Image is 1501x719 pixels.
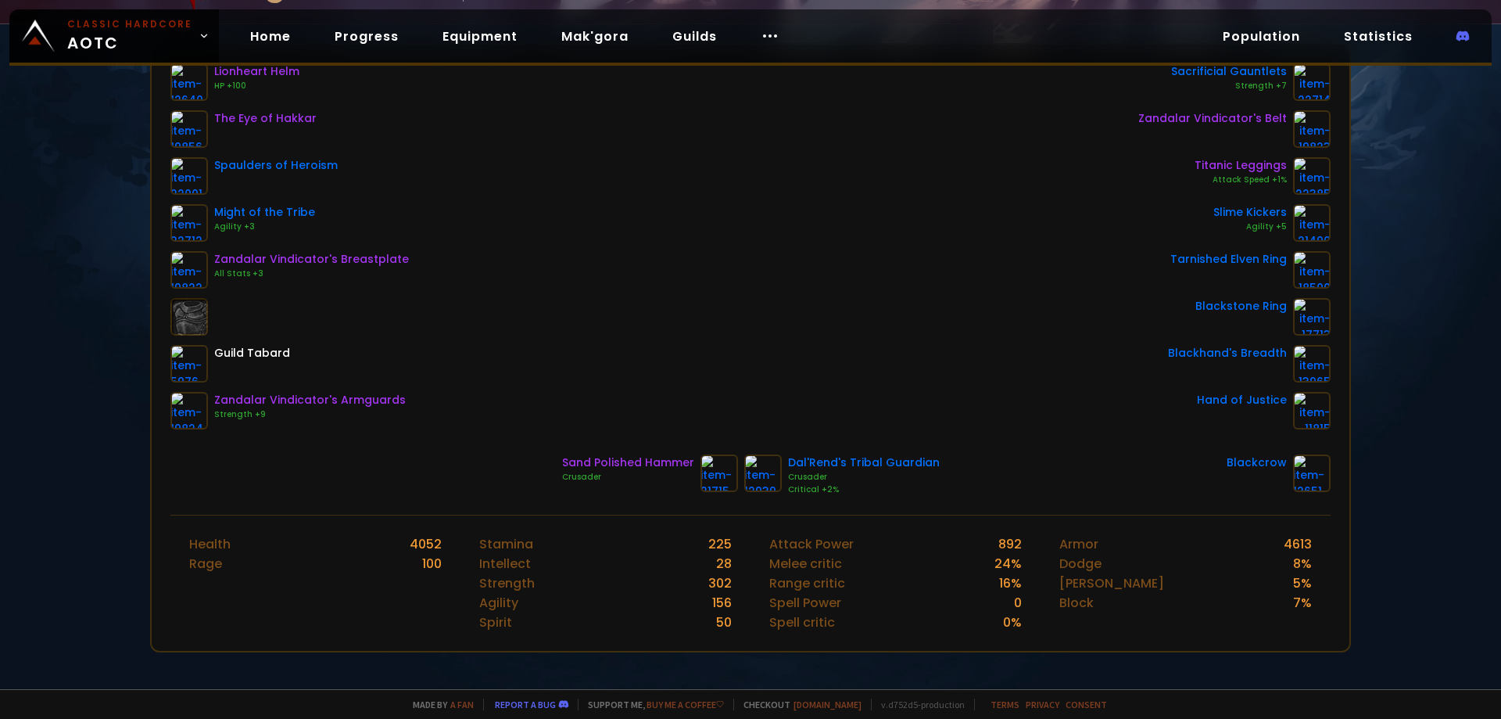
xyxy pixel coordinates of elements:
[1293,345,1331,383] img: item-13965
[647,699,724,710] a: Buy me a coffee
[660,20,729,52] a: Guilds
[1195,174,1287,186] div: Attack Speed +1%
[1026,699,1059,710] a: Privacy
[1293,298,1331,336] img: item-17713
[1331,20,1425,52] a: Statistics
[1014,593,1022,613] div: 0
[189,554,222,573] div: Rage
[1171,80,1287,92] div: Strength +7
[991,699,1019,710] a: Terms
[1293,392,1331,430] img: item-11815
[1293,110,1331,148] img: item-19823
[189,534,231,554] div: Health
[712,593,732,613] div: 156
[479,534,533,554] div: Stamina
[1059,554,1102,573] div: Dodge
[422,554,442,573] div: 100
[214,80,299,92] div: HP +100
[1213,221,1287,233] div: Agility +5
[716,554,732,573] div: 28
[769,554,842,573] div: Melee critic
[1293,251,1331,289] img: item-18500
[744,455,782,492] img: item-12939
[430,20,530,52] a: Equipment
[1003,613,1022,632] div: 0 %
[1213,204,1287,221] div: Slime Kickers
[214,157,338,174] div: Spaulders of Heroism
[1138,110,1287,127] div: Zandalar Vindicator's Belt
[214,251,409,268] div: Zandalar Vindicator's Breastplate
[1066,699,1107,710] a: Consent
[1195,298,1287,315] div: Blackstone Ring
[769,534,854,554] div: Attack Power
[708,573,732,593] div: 302
[1197,392,1287,408] div: Hand of Justice
[403,699,474,710] span: Made by
[1195,157,1287,174] div: Titanic Leggings
[578,699,724,710] span: Support me,
[170,157,208,195] img: item-22001
[238,20,303,52] a: Home
[1284,534,1312,554] div: 4613
[1210,20,1313,52] a: Population
[769,573,845,593] div: Range critic
[214,63,299,80] div: Lionheart Helm
[1293,455,1331,492] img: item-12651
[450,699,474,710] a: a fan
[562,471,694,484] div: Crusader
[1170,251,1287,268] div: Tarnished Elven Ring
[708,534,732,554] div: 225
[769,593,841,613] div: Spell Power
[170,392,208,430] img: item-19824
[788,455,940,471] div: Dal'Rend's Tribal Guardian
[1227,455,1287,471] div: Blackcrow
[479,573,535,593] div: Strength
[1059,534,1098,554] div: Armor
[170,63,208,101] img: item-12640
[170,204,208,242] img: item-22712
[1293,63,1331,101] img: item-22714
[1059,573,1164,593] div: [PERSON_NAME]
[769,613,835,632] div: Spell critic
[999,573,1022,593] div: 16 %
[495,699,556,710] a: Report a bug
[1059,593,1094,613] div: Block
[9,9,219,63] a: Classic HardcoreAOTC
[170,251,208,289] img: item-19822
[871,699,965,710] span: v. d752d5 - production
[733,699,862,710] span: Checkout
[716,613,732,632] div: 50
[67,17,192,55] span: AOTC
[214,392,406,408] div: Zandalar Vindicator's Armguards
[793,699,862,710] a: [DOMAIN_NAME]
[1293,204,1331,242] img: item-21490
[67,17,192,31] small: Classic Hardcore
[410,534,442,554] div: 4052
[214,268,409,280] div: All Stats +3
[322,20,411,52] a: Progress
[170,110,208,148] img: item-19856
[549,20,641,52] a: Mak'gora
[479,593,518,613] div: Agility
[1168,345,1287,361] div: Blackhand's Breadth
[1293,573,1312,593] div: 5 %
[1293,554,1312,573] div: 8 %
[994,554,1022,573] div: 24 %
[170,345,208,383] img: item-5976
[998,534,1022,554] div: 892
[700,455,738,492] img: item-21715
[1293,593,1312,613] div: 7 %
[214,110,317,127] div: The Eye of Hakkar
[214,408,406,421] div: Strength +9
[1171,63,1287,80] div: Sacrificial Gauntlets
[479,613,512,632] div: Spirit
[788,484,940,496] div: Critical +2%
[562,455,694,471] div: Sand Polished Hammer
[214,221,315,233] div: Agility +3
[788,471,940,484] div: Crusader
[214,204,315,221] div: Might of the Tribe
[1293,157,1331,195] img: item-22385
[214,345,290,361] div: Guild Tabard
[479,554,531,573] div: Intellect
